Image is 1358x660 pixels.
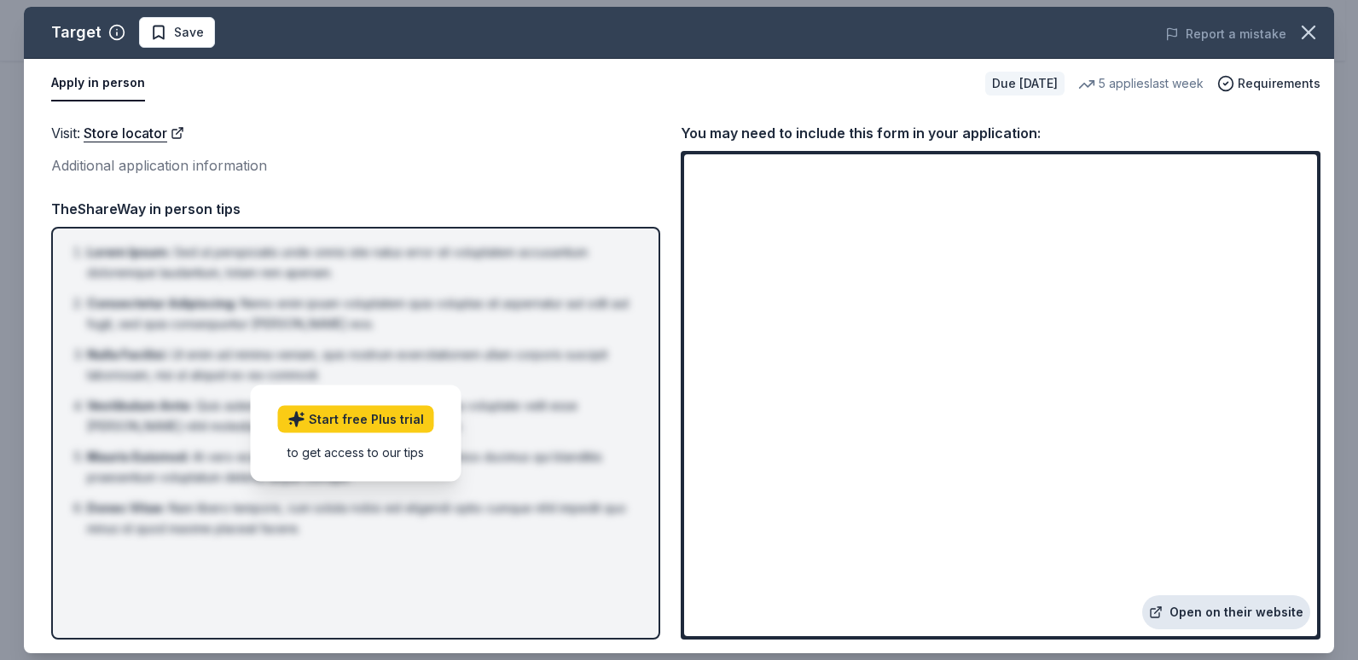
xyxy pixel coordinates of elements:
[681,122,1320,144] div: You may need to include this form in your application:
[51,198,660,220] div: TheShareWay in person tips
[87,296,237,310] span: Consectetur Adipiscing :
[139,17,215,48] button: Save
[1142,595,1310,629] a: Open on their website
[51,19,102,46] div: Target
[278,443,434,461] div: to get access to our tips
[51,154,660,177] div: Additional application information
[1165,24,1286,44] button: Report a mistake
[87,398,193,413] span: Vestibulum Ante :
[278,406,434,433] a: Start free Plus trial
[87,449,189,464] span: Mauris Euismod :
[87,245,171,259] span: Lorem Ipsum :
[174,22,204,43] span: Save
[87,396,635,437] li: Quis autem vel eum iure reprehenderit qui in ea voluptate velit esse [PERSON_NAME] nihil molestia...
[1217,73,1320,94] button: Requirements
[87,293,635,334] li: Nemo enim ipsam voluptatem quia voluptas sit aspernatur aut odit aut fugit, sed quia consequuntur...
[84,122,184,144] a: Store locator
[87,501,165,515] span: Donec Vitae :
[87,347,168,362] span: Nulla Facilisi :
[87,242,635,283] li: Sed ut perspiciatis unde omnis iste natus error sit voluptatem accusantium doloremque laudantium,...
[985,72,1065,96] div: Due [DATE]
[51,66,145,101] button: Apply in person
[1238,73,1320,94] span: Requirements
[51,122,660,144] div: Visit :
[87,498,635,539] li: Nam libero tempore, cum soluta nobis est eligendi optio cumque nihil impedit quo minus id quod ma...
[87,447,635,488] li: At vero eos et accusamus et iusto odio dignissimos ducimus qui blanditiis praesentium voluptatum ...
[1078,73,1204,94] div: 5 applies last week
[87,344,635,385] li: Ut enim ad minima veniam, quis nostrum exercitationem ullam corporis suscipit laboriosam, nisi ut...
